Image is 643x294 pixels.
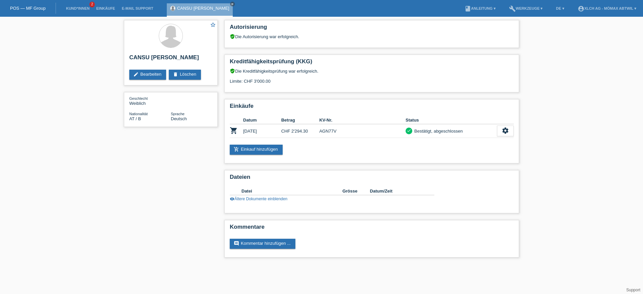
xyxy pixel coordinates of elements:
[230,24,514,34] h2: Autorisierung
[502,127,509,134] i: settings
[230,145,283,155] a: add_shopping_cartEinkauf hinzufügen
[281,116,319,124] th: Betrag
[171,116,187,121] span: Deutsch
[342,187,370,195] th: Grösse
[319,116,406,124] th: KV-Nr.
[230,103,514,113] h2: Einkäufe
[578,5,584,12] i: account_circle
[626,288,640,292] a: Support
[230,68,514,89] div: Die Kreditfähigkeitsprüfung war erfolgreich. Limite: CHF 3'000.00
[230,68,235,74] i: verified_user
[133,72,139,77] i: edit
[241,187,342,195] th: Datei
[89,2,95,7] span: 2
[129,96,148,100] span: Geschlecht
[234,241,239,246] i: comment
[173,72,178,77] i: delete
[319,124,406,138] td: AGN77V
[119,6,157,10] a: E-Mail Support
[129,96,171,106] div: Weiblich
[231,2,234,6] i: close
[234,147,239,152] i: add_shopping_cart
[177,6,229,11] a: CANSU [PERSON_NAME]
[230,34,514,39] div: Die Autorisierung war erfolgreich.
[230,58,514,68] h2: Kreditfähigkeitsprüfung (KKG)
[465,5,471,12] i: book
[129,70,166,80] a: editBearbeiten
[129,116,141,121] span: Österreich / B / 01.11.2018
[230,127,238,135] i: POSP00015829
[93,6,118,10] a: Einkäufe
[574,6,640,10] a: account_circleXLCH AG - Mömax Abtwil ▾
[230,174,514,184] h2: Dateien
[210,22,216,28] i: star_border
[412,128,463,135] div: Bestätigt, abgeschlossen
[230,34,235,39] i: verified_user
[230,239,295,249] a: commentKommentar hinzufügen ...
[553,6,567,10] a: DE ▾
[169,70,201,80] a: deleteLöschen
[10,6,46,11] a: POS — MF Group
[281,124,319,138] td: CHF 2'294.30
[129,112,148,116] span: Nationalität
[370,187,425,195] th: Datum/Zeit
[210,22,216,29] a: star_border
[230,224,514,234] h2: Kommentare
[230,197,287,201] a: visibilityÄltere Dokumente einblenden
[509,5,516,12] i: build
[171,112,185,116] span: Sprache
[230,197,234,201] i: visibility
[243,116,281,124] th: Datum
[230,2,235,6] a: close
[506,6,546,10] a: buildWerkzeuge ▾
[406,116,497,124] th: Status
[129,54,212,64] h2: CANSU [PERSON_NAME]
[243,124,281,138] td: [DATE]
[461,6,499,10] a: bookAnleitung ▾
[63,6,93,10] a: Kund*innen
[407,128,411,133] i: check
